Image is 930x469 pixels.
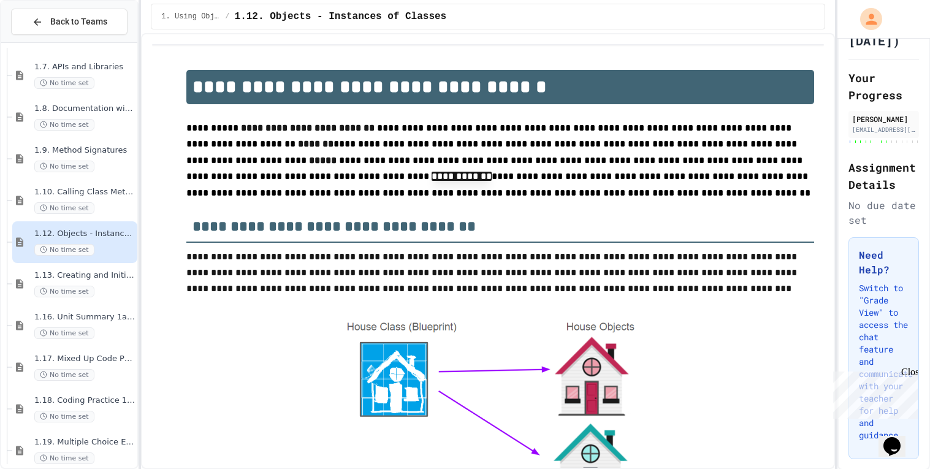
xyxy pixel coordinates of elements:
span: No time set [34,161,94,172]
h3: Need Help? [859,248,909,277]
span: No time set [34,411,94,422]
span: 1.12. Objects - Instances of Classes [34,229,135,239]
span: 1.10. Calling Class Methods [34,187,135,197]
span: Back to Teams [50,15,107,28]
h2: Assignment Details [848,159,919,193]
span: 1.16. Unit Summary 1a (1.1-1.6) [34,312,135,322]
iframe: chat widget [879,420,918,457]
div: My Account [847,5,885,33]
h2: Your Progress [848,69,919,104]
span: 1.13. Creating and Initializing Objects: Constructors [34,270,135,281]
span: No time set [34,286,94,297]
span: 1.17. Mixed Up Code Practice 1.1-1.6 [34,354,135,364]
span: 1.7. APIs and Libraries [34,62,135,72]
span: No time set [34,244,94,256]
button: Back to Teams [11,9,128,35]
span: 1.9. Method Signatures [34,145,135,156]
span: / [225,12,229,21]
span: No time set [34,119,94,131]
div: Chat with us now!Close [5,5,85,78]
span: 1.12. Objects - Instances of Classes [235,9,447,24]
span: No time set [34,369,94,381]
span: 1.18. Coding Practice 1a (1.1-1.6) [34,395,135,406]
span: No time set [34,452,94,464]
span: 1.8. Documentation with Comments and Preconditions [34,104,135,114]
span: No time set [34,77,94,89]
span: No time set [34,202,94,214]
div: [PERSON_NAME] [852,113,915,124]
iframe: chat widget [828,367,918,419]
div: [EMAIL_ADDRESS][DOMAIN_NAME] [852,125,915,134]
p: Switch to "Grade View" to access the chat feature and communicate with your teacher for help and ... [859,282,909,441]
div: No due date set [848,198,919,227]
span: 1.19. Multiple Choice Exercises for Unit 1a (1.1-1.6) [34,437,135,448]
span: No time set [34,327,94,339]
span: 1. Using Objects and Methods [161,12,220,21]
